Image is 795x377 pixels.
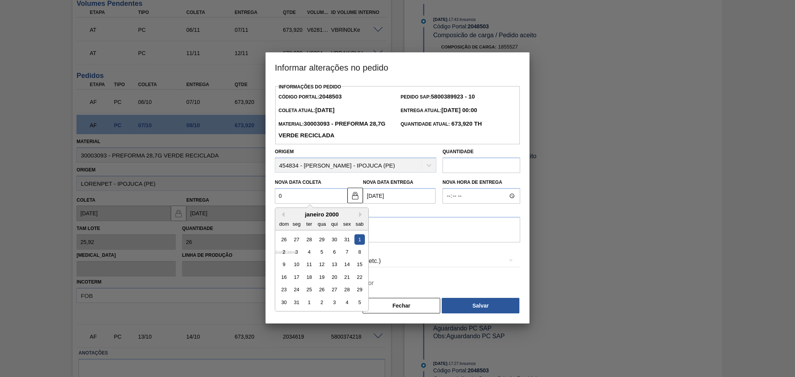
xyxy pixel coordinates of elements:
[329,247,340,257] div: Choose quinta-feira, 6 de janeiro de 2000
[342,219,352,229] div: sex
[275,250,520,272] div: Aquisição ABI (Preços, contratos, etc.)
[316,259,327,270] div: Choose quarta-feira, 12 de janeiro de 2000
[319,93,342,100] strong: 2048503
[292,219,302,229] div: seg
[278,94,342,100] span: Código Portal:
[279,219,289,229] div: dom
[401,121,482,127] span: Quantidade Atual:
[354,234,365,245] div: Choose sábado, 1 de janeiro de 2000
[401,94,475,100] span: Pedido SAP:
[304,297,314,308] div: Choose terça-feira, 1 de fevereiro de 2000
[315,107,335,113] strong: [DATE]
[363,298,440,313] button: Fechar
[329,297,340,308] div: Choose quinta-feira, 3 de fevereiro de 2000
[292,259,302,270] div: Choose segunda-feira, 10 de janeiro de 2000
[443,149,474,154] label: Quantidade
[316,285,327,295] div: Choose quarta-feira, 26 de janeiro de 2000
[292,234,302,245] div: Choose segunda-feira, 27 de dezembro de 1999
[342,272,352,282] div: Choose sexta-feira, 21 de janeiro de 2000
[363,188,436,204] input: dd/mm/yyyy
[329,219,340,229] div: qui
[275,188,347,204] input: dd/mm/yyyy
[292,247,302,257] div: Choose segunda-feira, 3 de janeiro de 2000
[278,233,366,309] div: month 2000-01
[329,272,340,282] div: Choose quinta-feira, 20 de janeiro de 2000
[304,259,314,270] div: Choose terça-feira, 11 de janeiro de 2000
[450,120,482,127] strong: 673,920 TH
[279,259,289,270] div: Choose domingo, 9 de janeiro de 2000
[304,219,314,229] div: ter
[354,219,365,229] div: sab
[401,108,477,113] span: Entrega Atual:
[304,234,314,245] div: Choose terça-feira, 28 de dezembro de 1999
[266,52,529,82] h3: Informar alterações no pedido
[342,259,352,270] div: Choose sexta-feira, 14 de janeiro de 2000
[354,259,365,270] div: Choose sábado, 15 de janeiro de 2000
[329,285,340,295] div: Choose quinta-feira, 27 de janeiro de 2000
[278,108,334,113] span: Coleta Atual:
[278,121,385,138] span: Material:
[316,272,327,282] div: Choose quarta-feira, 19 de janeiro de 2000
[275,206,520,217] label: Observação
[278,120,385,138] strong: 30003093 - PREFORMA 28,7G VERDE RECICLADA
[292,272,302,282] div: Choose segunda-feira, 17 de janeiro de 2000
[292,297,302,308] div: Choose segunda-feira, 31 de janeiro de 2000
[342,234,352,245] div: Choose sexta-feira, 31 de dezembro de 1999
[275,149,294,154] label: Origem
[316,247,327,257] div: Choose quarta-feira, 5 de janeiro de 2000
[304,247,314,257] div: Choose terça-feira, 4 de janeiro de 2000
[354,297,365,308] div: Choose sábado, 5 de fevereiro de 2000
[292,285,302,295] div: Choose segunda-feira, 24 de janeiro de 2000
[354,285,365,295] div: Choose sábado, 29 de janeiro de 2000
[279,247,289,257] div: Choose domingo, 2 de janeiro de 2000
[316,219,327,229] div: qua
[279,297,289,308] div: Choose domingo, 30 de janeiro de 2000
[275,180,321,185] label: Nova Data Coleta
[316,234,327,245] div: Choose quarta-feira, 29 de dezembro de 1999
[304,272,314,282] div: Choose terça-feira, 18 de janeiro de 2000
[342,285,352,295] div: Choose sexta-feira, 28 de janeiro de 2000
[442,298,519,313] button: Salvar
[354,247,365,257] div: Choose sábado, 8 de janeiro de 2000
[354,272,365,282] div: Choose sábado, 22 de janeiro de 2000
[342,247,352,257] div: Choose sexta-feira, 7 de janeiro de 2000
[347,188,363,203] button: locked
[329,259,340,270] div: Choose quinta-feira, 13 de janeiro de 2000
[279,212,285,217] button: Previous Month
[279,84,341,90] label: Informações do Pedido
[329,234,340,245] div: Choose quinta-feira, 30 de dezembro de 1999
[304,285,314,295] div: Choose terça-feira, 25 de janeiro de 2000
[363,180,413,185] label: Nova Data Entrega
[441,107,477,113] strong: [DATE] 00:00
[275,211,368,218] div: janeiro 2000
[316,297,327,308] div: Choose quarta-feira, 2 de fevereiro de 2000
[359,212,365,217] button: Next Month
[279,272,289,282] div: Choose domingo, 16 de janeiro de 2000
[443,177,520,188] label: Nova Hora de Entrega
[279,234,289,245] div: Choose domingo, 26 de dezembro de 1999
[342,297,352,308] div: Choose sexta-feira, 4 de fevereiro de 2000
[431,93,475,100] strong: 5800389923 - 10
[351,191,360,200] img: locked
